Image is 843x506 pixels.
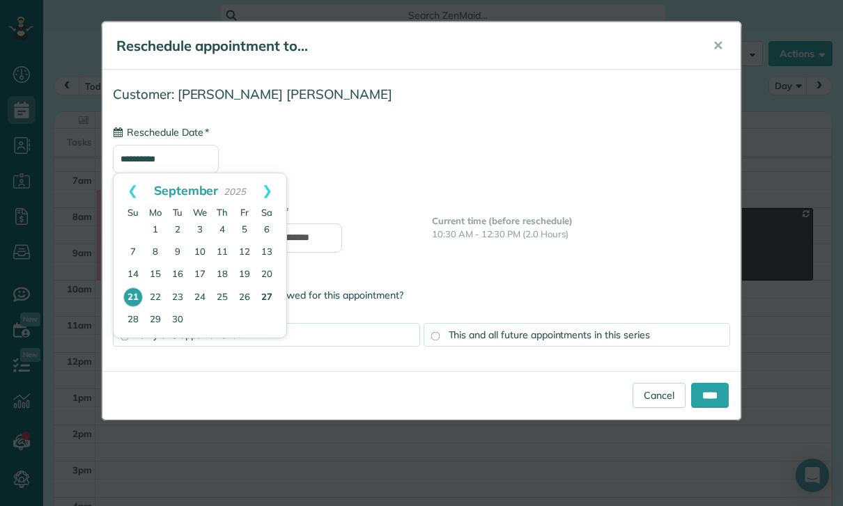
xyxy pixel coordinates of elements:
[261,207,272,218] span: Saturday
[233,287,256,309] a: 26
[256,219,278,242] a: 6
[211,287,233,309] a: 25
[233,219,256,242] a: 5
[189,287,211,309] a: 24
[113,303,730,317] label: Apply changes to
[121,331,130,340] input: Only this appointment
[224,186,246,197] span: 2025
[144,264,167,286] a: 15
[193,207,207,218] span: Wednesday
[240,207,249,218] span: Friday
[217,207,228,218] span: Thursday
[449,329,650,341] span: This and all future appointments in this series
[167,242,189,264] a: 9
[144,242,167,264] a: 8
[144,287,167,309] a: 22
[149,207,162,218] span: Monday
[256,242,278,264] a: 13
[432,228,730,241] p: 10:30 AM - 12:30 PM (2.0 Hours)
[122,242,144,264] a: 7
[211,219,233,242] a: 4
[431,331,440,340] input: This and all future appointments in this series
[144,219,167,242] a: 1
[167,219,189,242] a: 2
[189,264,211,286] a: 17
[211,264,233,286] a: 18
[248,173,286,208] a: Next
[122,309,144,331] a: 28
[233,264,256,286] a: 19
[173,207,183,218] span: Tuesday
[113,87,730,102] h4: Customer: [PERSON_NAME] [PERSON_NAME]
[113,125,209,139] label: Reschedule Date
[127,207,139,218] span: Sunday
[189,242,211,264] a: 10
[114,173,152,208] a: Prev
[189,219,211,242] a: 3
[113,177,730,190] span: Current Date: [DATE]
[233,242,256,264] a: 12
[211,242,233,264] a: 11
[167,264,189,286] a: 16
[432,215,573,226] b: Current time (before reschedule)
[122,264,144,286] a: 14
[167,287,189,309] a: 23
[713,38,723,54] span: ✕
[154,182,219,198] span: September
[144,309,167,331] a: 29
[116,36,693,56] h5: Reschedule appointment to...
[633,383,686,408] a: Cancel
[167,309,189,331] a: 30
[256,264,278,286] a: 20
[138,329,235,341] span: Only this appointment
[123,287,143,307] a: 21
[256,287,278,309] a: 27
